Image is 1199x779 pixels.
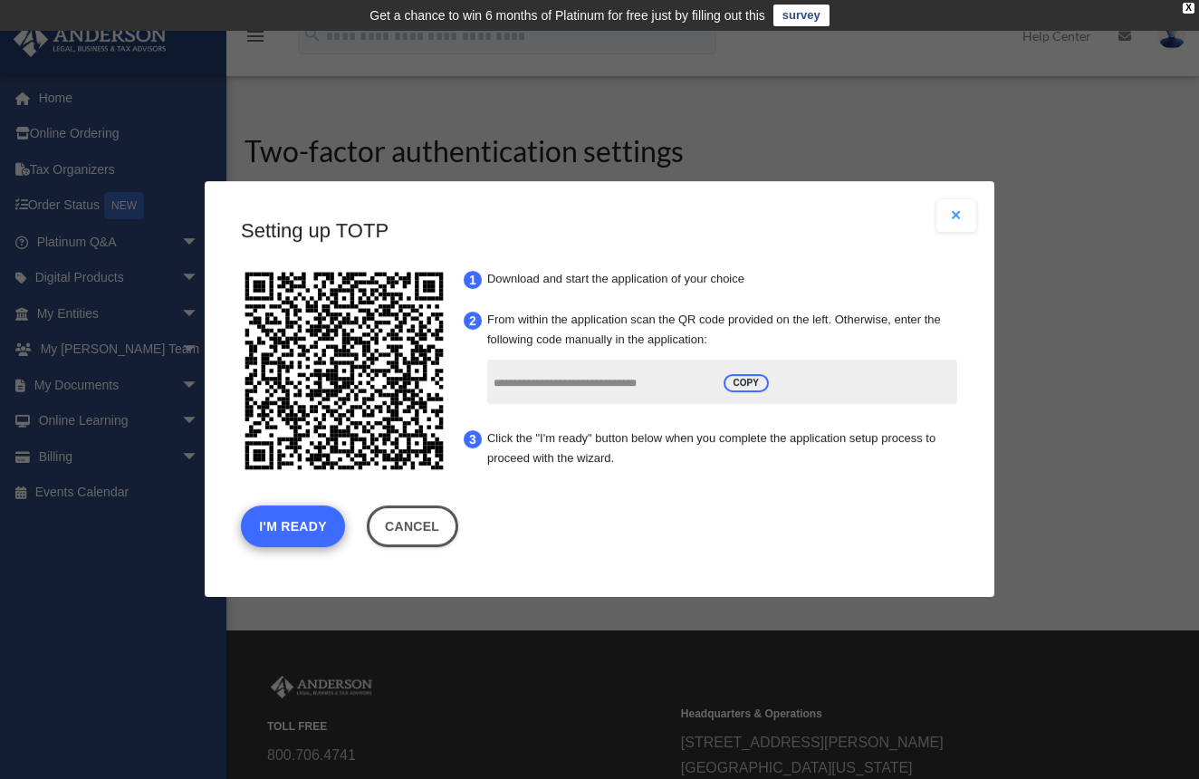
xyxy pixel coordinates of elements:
[482,304,963,414] li: From within the application scan the QR code provided on the left. Otherwise, enter the following...
[724,374,769,392] span: COPY
[369,5,765,26] div: Get a chance to win 6 months of Platinum for free just by filling out this
[482,423,963,476] li: Click the "I'm ready" button below when you complete the application setup process to proceed wit...
[1183,3,1194,14] div: close
[367,506,458,548] a: Cancel
[236,264,452,479] img: svg+xml;base64,PHN2ZyB4bWxucz0iaHR0cDovL3d3dy53My5vcmcvMjAwMC9zdmciIHhtbG5zOnhsaW5rPSJodHRwOi8vd3...
[241,217,958,245] h3: Setting up TOTP
[482,264,963,295] li: Download and start the application of your choice
[773,5,830,26] a: survey
[936,199,976,232] button: Close modal
[241,506,345,548] button: I'm Ready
